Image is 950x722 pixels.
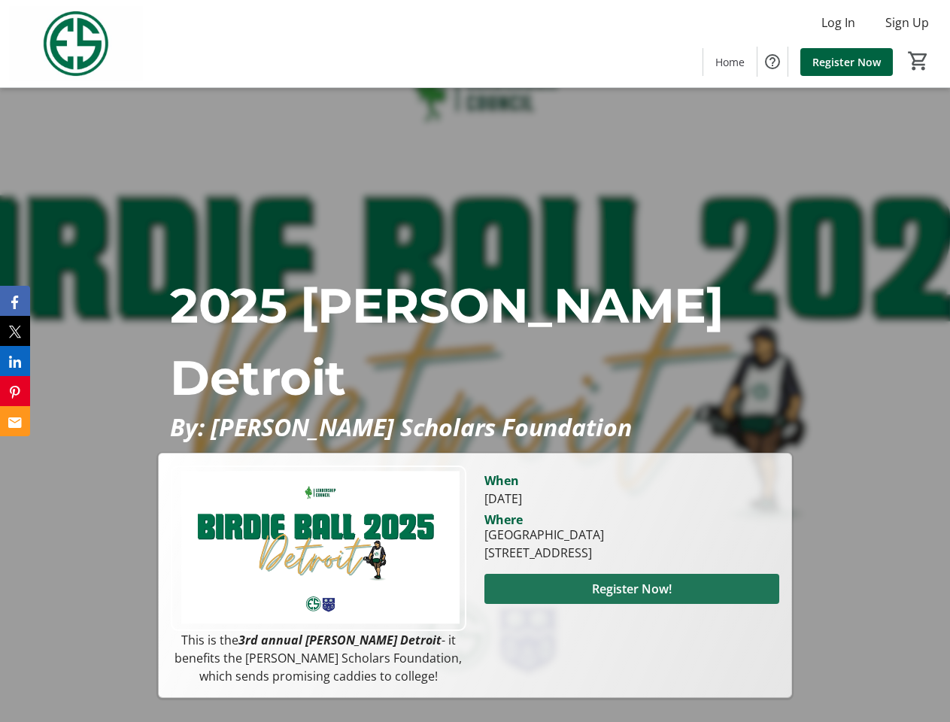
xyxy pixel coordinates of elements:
[809,11,867,35] button: Log In
[905,47,932,74] button: Cart
[715,54,745,70] span: Home
[885,14,929,32] span: Sign Up
[757,47,788,77] button: Help
[171,466,466,632] img: Campaign CTA Media Photo
[484,544,604,562] div: [STREET_ADDRESS]
[170,411,632,443] em: By: [PERSON_NAME] Scholars Foundation
[170,269,779,414] p: 2025 [PERSON_NAME] Detroit
[812,54,881,70] span: Register Now
[592,580,672,598] span: Register Now!
[171,631,466,685] p: This is the - it benefits the [PERSON_NAME] Scholars Foundation, which sends promising caddies to...
[484,472,519,490] div: When
[873,11,941,35] button: Sign Up
[821,14,855,32] span: Log In
[238,632,442,648] em: 3rd annual [PERSON_NAME] Detroit
[484,574,779,604] button: Register Now!
[484,514,523,526] div: Where
[484,490,779,508] div: [DATE]
[9,6,143,81] img: Evans Scholars Foundation's Logo
[800,48,893,76] a: Register Now
[484,526,604,544] div: [GEOGRAPHIC_DATA]
[703,48,757,76] a: Home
